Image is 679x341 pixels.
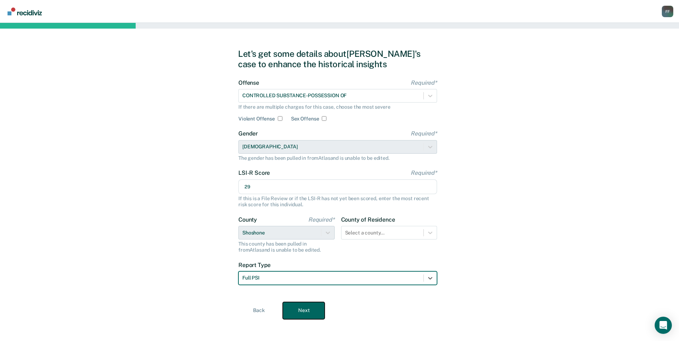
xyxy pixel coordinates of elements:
[662,6,673,17] button: Profile dropdown button
[283,302,325,319] button: Next
[411,169,437,176] span: Required*
[238,130,437,137] label: Gender
[238,241,335,253] div: This county has been pulled in from Atlas and is unable to be edited.
[238,216,335,223] label: County
[8,8,42,15] img: Recidiviz
[238,116,275,122] label: Violent Offense
[238,196,437,208] div: If this is a File Review or if the LSI-R has not yet been scored, enter the most recent risk scor...
[238,79,437,86] label: Offense
[238,262,437,268] label: Report Type
[238,104,437,110] div: If there are multiple charges for this case, choose the most severe
[411,79,437,86] span: Required*
[238,49,441,69] div: Let's get some details about [PERSON_NAME]'s case to enhance the historical insights
[655,317,672,334] div: Open Intercom Messenger
[341,216,437,223] label: County of Residence
[238,302,280,319] button: Back
[308,216,335,223] span: Required*
[411,130,437,137] span: Required*
[238,169,437,176] label: LSI-R Score
[662,6,673,17] div: F F
[291,116,319,122] label: Sex Offense
[238,155,437,161] div: The gender has been pulled in from Atlas and is unable to be edited.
